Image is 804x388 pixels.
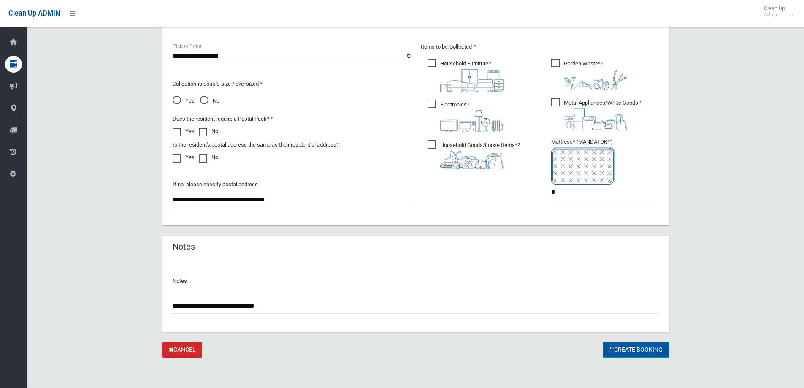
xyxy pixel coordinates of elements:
[564,108,627,130] img: 36c1b0289cb1767239cdd3de9e694f19.png
[173,114,273,124] label: Does the resident require a Postal Pack? *
[8,9,60,17] span: Clean Up ADMIN
[428,59,504,92] span: Household Furniture
[199,152,218,163] label: No
[173,126,195,136] label: Yes
[421,42,659,52] p: Items to be Collected *
[173,152,195,163] label: Yes
[551,98,641,130] span: Metal Appliances/White Goods
[551,138,659,185] span: Mattress* (MANDATORY)
[764,11,785,18] small: Admin
[440,150,504,169] img: b13cc3517677393f34c0a387616ef184.png
[440,69,504,92] img: aa9efdbe659d29b613fca23ba79d85cb.png
[173,179,258,190] label: If no, please specify postal address
[564,69,627,90] img: 4fd8a5c772b2c999c83690221e5242e0.png
[760,5,793,18] span: Clean Up
[551,147,615,185] img: e7408bece873d2c1783593a074e5cb2f.png
[440,101,504,132] i: ?
[162,342,202,358] a: Cancel
[564,60,627,90] i: ?
[173,96,195,106] span: Yes
[603,342,669,358] button: Create Booking
[440,110,504,132] img: 394712a680b73dbc3d2a6a3a7ffe5a07.png
[173,276,659,286] p: Notes
[440,142,520,169] i: ?
[564,100,641,130] i: ?
[440,60,504,92] i: ?
[200,96,219,106] span: No
[551,59,627,90] span: Garden Waste*
[199,126,218,136] label: No
[428,100,504,132] span: Electronics
[173,79,411,89] p: Collection is double size / oversized *
[428,140,520,169] span: Household Goods/Loose Items*
[173,140,339,150] label: Is the resident's postal address the same as their residential address?
[162,239,205,255] header: Notes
